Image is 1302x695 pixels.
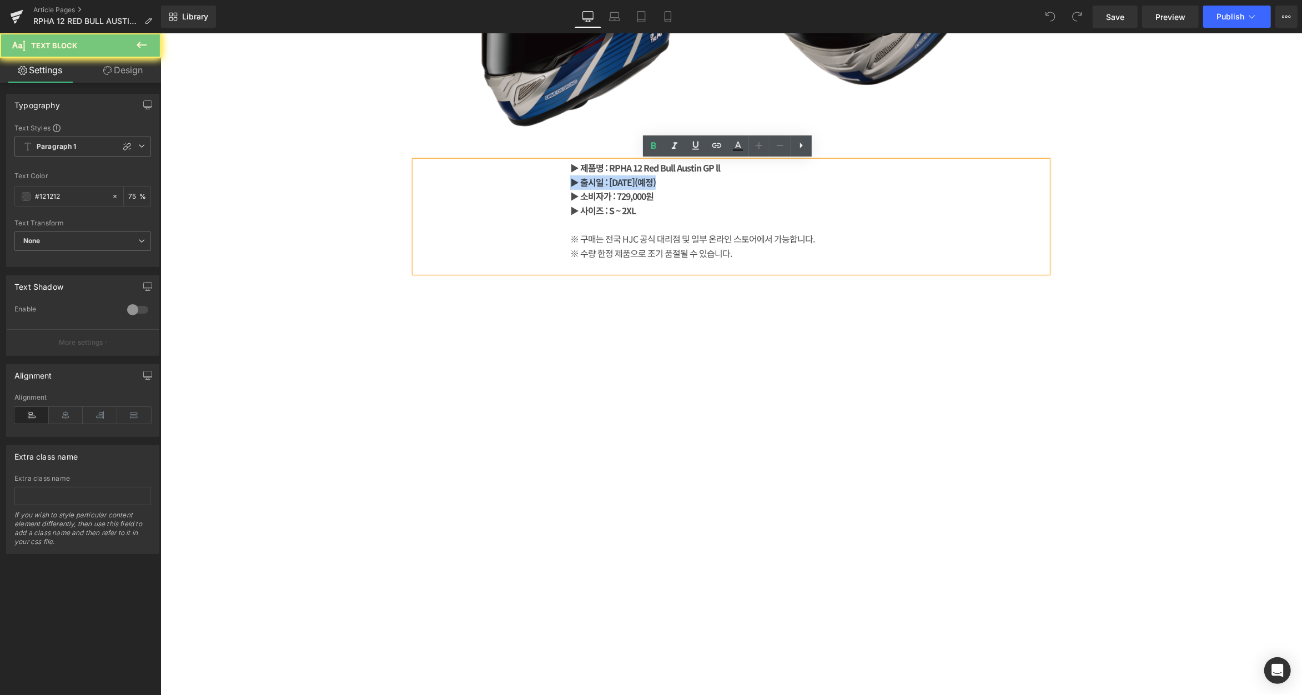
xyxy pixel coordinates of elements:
div: Open Intercom Messenger [1264,657,1291,684]
span: Publish [1216,12,1244,21]
a: Mobile [655,6,681,28]
button: More settings [7,329,159,355]
button: Publish [1203,6,1271,28]
p: More settings [59,338,103,347]
span: Library [182,12,208,22]
div: Extra class name [14,475,151,482]
strong: ▶ 사이즈 : S ~ 2XL [410,170,475,184]
div: If you wish to style particular content element differently, then use this field to add a class n... [14,511,151,553]
button: Undo [1039,6,1062,28]
iframe: RPHA 12 - The New Sport Helmet by HJC [246,267,896,632]
span: Preview [1155,11,1185,23]
div: ※ 구매는 전국 HJC 공식 대리점 및 일부 온라인 스토어에서 가능합니다. [410,199,887,213]
a: Preview [1142,6,1199,28]
strong: ▶ 출시일 : [DATE](예정) [410,142,495,155]
a: Design [83,58,163,83]
span: RPHA 12 RED BULL AUSTIN GP 2 [33,17,140,26]
div: Text Color [14,172,151,180]
div: % [124,187,150,206]
strong: ▶ 제품명 : RPHA 12 Red Bull Austin GP ll [410,128,560,141]
input: Color [35,190,106,203]
a: New Library [161,6,216,28]
strong: ▶ 소비자가 : 729,000원 [410,156,493,169]
div: Text Shadow [14,276,63,291]
div: ※ 수량 한정 제품으로 조기 품절될 수 있습니다. [410,213,887,228]
div: Text Styles [14,123,151,132]
a: Tablet [628,6,655,28]
div: Typography [14,94,60,110]
button: More [1275,6,1298,28]
div: Text Transform [14,219,151,227]
div: Alignment [14,394,151,401]
div: Extra class name [14,446,78,461]
button: Redo [1066,6,1088,28]
a: Article Pages [33,6,161,14]
span: Save [1106,11,1124,23]
a: Laptop [601,6,628,28]
div: Alignment [14,365,52,380]
span: Text Block [31,41,77,50]
div: Enable [14,305,116,316]
b: Paragraph 1 [37,142,77,152]
a: Desktop [575,6,601,28]
b: None [23,236,41,245]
